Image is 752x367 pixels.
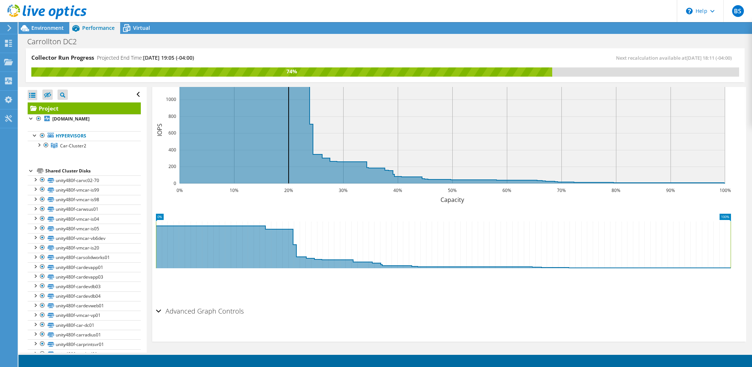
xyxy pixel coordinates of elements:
a: unity480f-carradius01 [28,330,141,339]
text: 600 [168,130,176,136]
a: unity480f-cardevdb04 [28,291,141,301]
a: unity480f-cardevapp01 [28,262,141,272]
h4: Projected End Time: [97,54,194,62]
b: [DOMAIN_NAME] [52,116,90,122]
a: unity480f-car-dc01 [28,320,141,330]
a: unity480f-carwsus01 [28,205,141,214]
text: 80% [612,187,620,193]
a: unity480f-vmcar-is20 [28,243,141,253]
a: unity480f-cardevweb01 [28,301,141,311]
a: Car-Cluster2 [28,141,141,150]
a: Project [28,102,141,114]
span: Car-Cluster2 [60,143,86,149]
div: Shared Cluster Disks [45,167,141,175]
span: [DATE] 18:11 (-04:00) [686,55,732,61]
a: unity480f-vmcar-is04 [28,214,141,224]
span: Next recalculation available at [616,55,735,61]
span: BS [732,5,744,17]
text: 10% [230,187,239,193]
text: 90% [666,187,675,193]
text: 400 [168,147,176,153]
text: 200 [168,163,176,169]
text: 0% [177,187,183,193]
a: unity480f-cardevdb03 [28,282,141,291]
h2: Advanced Graph Controls [156,304,244,318]
a: unity480f-carshrtl01 [28,349,141,359]
svg: \n [686,8,693,14]
text: 30% [339,187,348,193]
text: 50% [448,187,457,193]
text: IOPS [156,123,164,136]
a: Hypervisors [28,131,141,141]
text: 0 [174,180,176,186]
a: unity480f-carprintsvr01 [28,339,141,349]
a: unity480f-vmcar-is05 [28,224,141,233]
text: 800 [168,113,176,119]
a: unity480f-vmcar-vp01 [28,311,141,320]
text: 1000 [166,96,176,102]
a: unity480f-vmcar-is98 [28,195,141,205]
div: 74% [31,67,552,76]
span: Performance [82,24,115,31]
span: Environment [31,24,64,31]
text: 100% [720,187,731,193]
text: 60% [502,187,511,193]
span: [DATE] 19:05 (-04:00) [143,54,194,61]
a: unity480f-vmcar-vb6dev [28,233,141,243]
text: 70% [557,187,566,193]
a: unity480f-vmcar-is99 [28,185,141,195]
text: Capacity [441,196,464,204]
a: unity480f-carvc02-70 [28,175,141,185]
text: 20% [284,187,293,193]
text: 40% [393,187,402,193]
a: unity480f-cardevapp03 [28,272,141,282]
a: [DOMAIN_NAME] [28,114,141,124]
span: Virtual [133,24,150,31]
a: unity480f-carsolidworks01 [28,253,141,262]
h1: Carrollton DC2 [24,38,88,46]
